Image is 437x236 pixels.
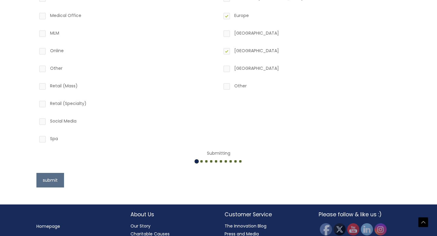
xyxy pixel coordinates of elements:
[222,12,399,22] label: Europe
[130,211,212,218] h2: About Us
[222,29,399,39] label: [GEOGRAPHIC_DATA]
[36,149,401,165] center: Submitting
[225,211,307,218] h2: Customer Service
[222,64,399,75] label: [GEOGRAPHIC_DATA]
[319,211,401,218] h2: Please follow & like us :)
[222,82,399,92] label: Other
[38,117,215,127] label: Social Media
[38,12,215,22] label: Medical Office
[334,223,346,235] img: Twitter
[36,223,60,229] a: Homepage
[222,47,399,57] label: [GEOGRAPHIC_DATA]
[36,173,64,187] button: submit
[38,64,215,75] label: Other
[36,222,118,230] nav: Menu
[225,223,266,229] a: The Innovation Blog
[38,99,215,110] label: Retail (Specialty)
[320,223,332,235] img: Facebook
[38,47,215,57] label: Online
[38,29,215,39] label: MLM
[194,158,243,164] img: dotted-loader.gif
[38,135,215,145] label: Spa
[130,223,151,229] a: Our Story
[38,82,215,92] label: Retail (Mass)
